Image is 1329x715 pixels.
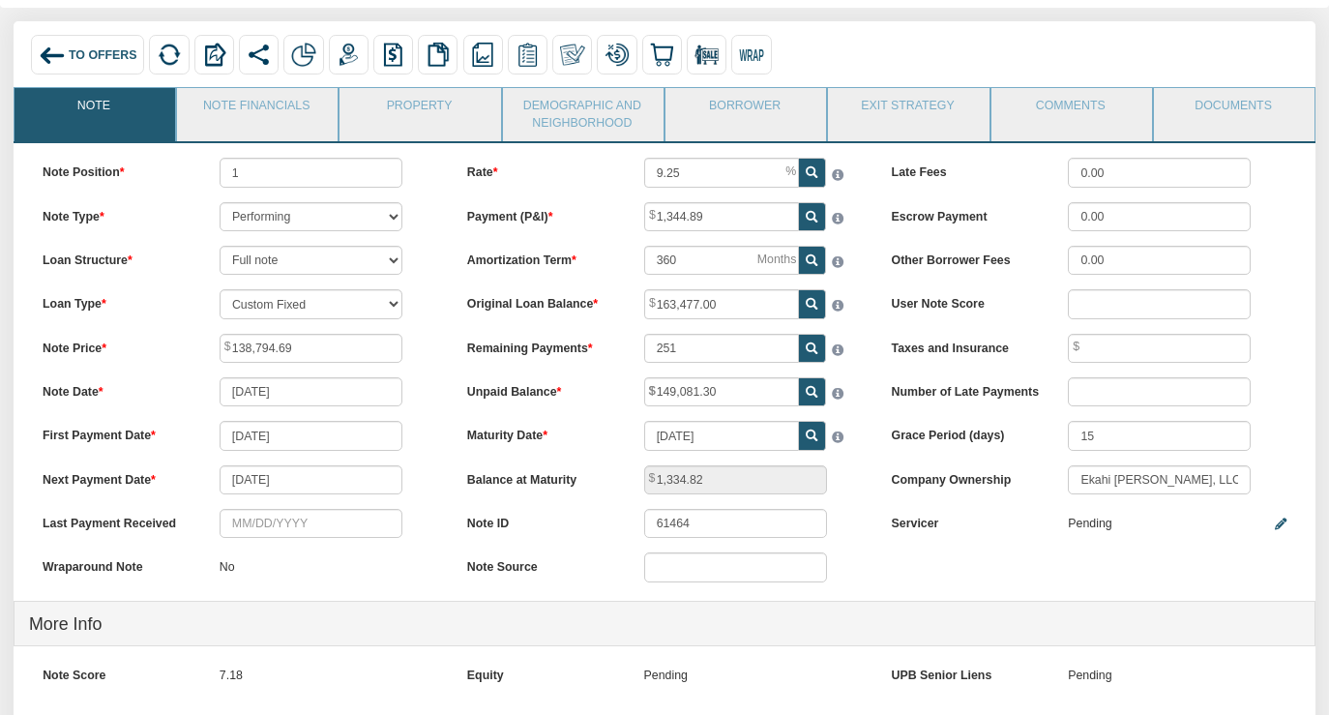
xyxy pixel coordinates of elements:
img: share.svg [247,43,272,68]
label: Equity [453,661,630,685]
img: serviceOrders.png [516,43,541,68]
a: Note [15,88,173,136]
div: Pending [1068,509,1111,542]
label: Note ID [453,509,630,533]
label: Amortization Term [453,246,630,270]
label: Loan Structure [28,246,205,270]
label: Loan Type [28,289,205,313]
p: Pending [644,661,688,694]
label: Note Score [28,661,205,685]
label: Remaining Payments [453,334,630,358]
a: Property [340,88,498,136]
img: make_own.png [560,43,585,68]
span: To Offers [69,48,137,62]
label: Unpaid Balance [453,377,630,402]
label: Note Date [28,377,205,402]
label: Other Borrower Fees [876,246,1053,270]
label: Taxes and Insurance [876,334,1053,358]
img: reports.png [470,43,495,68]
p: 7.18 [220,661,243,694]
label: Note Type [28,202,205,226]
img: copy.png [426,43,451,68]
img: for_sale.png [694,43,720,68]
label: Escrow Payment [876,202,1053,226]
a: Documents [1154,88,1313,136]
label: Note Source [453,552,630,577]
input: MM/DD/YYYY [220,465,402,494]
a: Note Financials [177,88,336,136]
label: Next Payment Date [28,465,205,490]
label: Original Loan Balance [453,289,630,313]
input: MM/DD/YYYY [220,421,402,450]
label: Company Ownership [876,465,1053,490]
label: Note Position [28,158,205,182]
a: Comments [991,88,1150,136]
label: User Note Score [876,289,1053,313]
p: Pending [1068,661,1111,694]
label: Grace Period (days) [876,421,1053,445]
label: Payment (P&I) [453,202,630,226]
h4: More Info [29,606,1300,644]
a: Borrower [665,88,824,136]
input: MM/DD/YYYY [220,509,402,538]
label: Late Fees [876,158,1053,182]
label: Servicer [876,509,1053,533]
img: history.png [381,43,406,68]
label: Last Payment Received [28,509,205,533]
img: buy.svg [650,43,675,68]
label: Wraparound Note [28,552,205,577]
label: Rate [453,158,630,182]
img: back_arrow_left_icon.svg [39,43,65,69]
a: Demographic and Neighborhood [503,88,662,141]
label: Number of Late Payments [876,377,1053,402]
p: No [220,552,235,585]
img: export.svg [202,43,227,68]
img: loan_mod.png [605,43,630,68]
label: Note Price [28,334,205,358]
img: payment.png [337,43,362,68]
input: MM/DD/YYYY [220,377,402,406]
img: partial.png [291,43,316,68]
input: This field can contain only numeric characters [644,158,800,187]
label: Maturity Date [453,421,630,445]
label: UPB Senior Liens [876,661,1053,685]
img: wrap.svg [739,43,764,68]
input: MM/DD/YYYY [644,421,800,450]
label: First Payment Date [28,421,205,445]
a: Exit Strategy [828,88,987,136]
label: Balance at Maturity [453,465,630,490]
